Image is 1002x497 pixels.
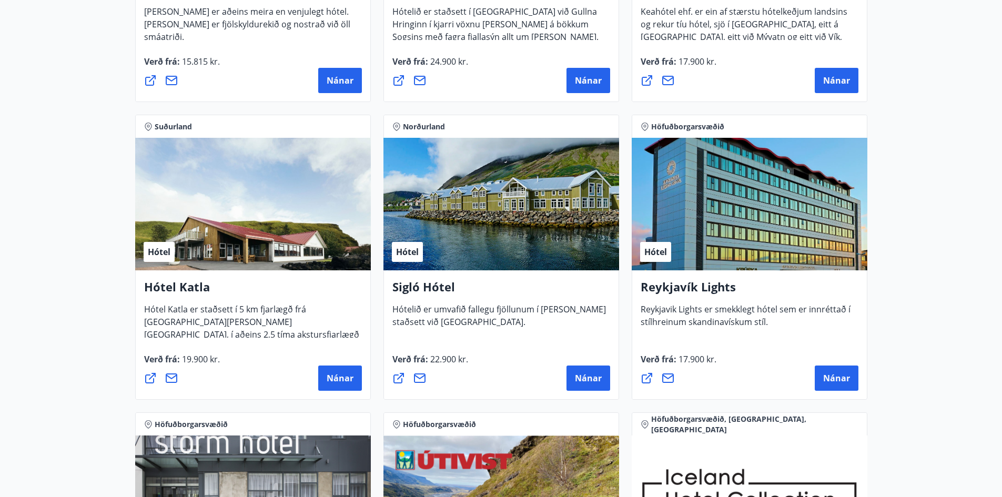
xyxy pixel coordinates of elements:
[155,121,192,132] span: Suðurland
[651,414,858,435] span: Höfuðborgarsvæðið, [GEOGRAPHIC_DATA], [GEOGRAPHIC_DATA]
[148,246,170,258] span: Hótel
[144,6,350,51] span: [PERSON_NAME] er aðeins meira en venjulegt hótel. [PERSON_NAME] er fjölskyldurekið og nostrað við...
[318,366,362,391] button: Nánar
[144,56,220,76] span: Verð frá :
[144,303,359,361] span: Hótel Katla er staðsett í 5 km fjarlægð frá [GEOGRAPHIC_DATA][PERSON_NAME][GEOGRAPHIC_DATA], í að...
[396,246,419,258] span: Hótel
[641,56,716,76] span: Verð frá :
[644,246,667,258] span: Hótel
[641,6,847,76] span: Keahótel ehf. er ein af stærstu hótelkeðjum landsins og rekur tíu hótel, sjö í [GEOGRAPHIC_DATA],...
[815,366,858,391] button: Nánar
[823,372,850,384] span: Nánar
[392,56,468,76] span: Verð frá :
[392,279,610,303] h4: Sigló Hótel
[428,353,468,365] span: 22.900 kr.
[641,303,851,336] span: Reykjavik Lights er smekklegt hótel sem er innréttað í stílhreinum skandinavískum stíl.
[823,75,850,86] span: Nánar
[641,279,858,303] h4: Reykjavík Lights
[318,68,362,93] button: Nánar
[403,419,476,430] span: Höfuðborgarsvæðið
[641,353,716,373] span: Verð frá :
[144,353,220,373] span: Verð frá :
[392,6,599,76] span: Hótelið er staðsett í [GEOGRAPHIC_DATA] við Gullna Hringinn í kjarri vöxnu [PERSON_NAME] á bökkum...
[180,353,220,365] span: 19.900 kr.
[651,121,724,132] span: Höfuðborgarsvæðið
[676,56,716,67] span: 17.900 kr.
[155,419,228,430] span: Höfuðborgarsvæðið
[144,279,362,303] h4: Hótel Katla
[428,56,468,67] span: 24.900 kr.
[403,121,445,132] span: Norðurland
[575,372,602,384] span: Nánar
[327,372,353,384] span: Nánar
[566,366,610,391] button: Nánar
[180,56,220,67] span: 15.815 kr.
[676,353,716,365] span: 17.900 kr.
[392,303,606,336] span: Hótelið er umvafið fallegu fjöllunum í [PERSON_NAME] staðsett við [GEOGRAPHIC_DATA].
[575,75,602,86] span: Nánar
[815,68,858,93] button: Nánar
[566,68,610,93] button: Nánar
[392,353,468,373] span: Verð frá :
[327,75,353,86] span: Nánar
